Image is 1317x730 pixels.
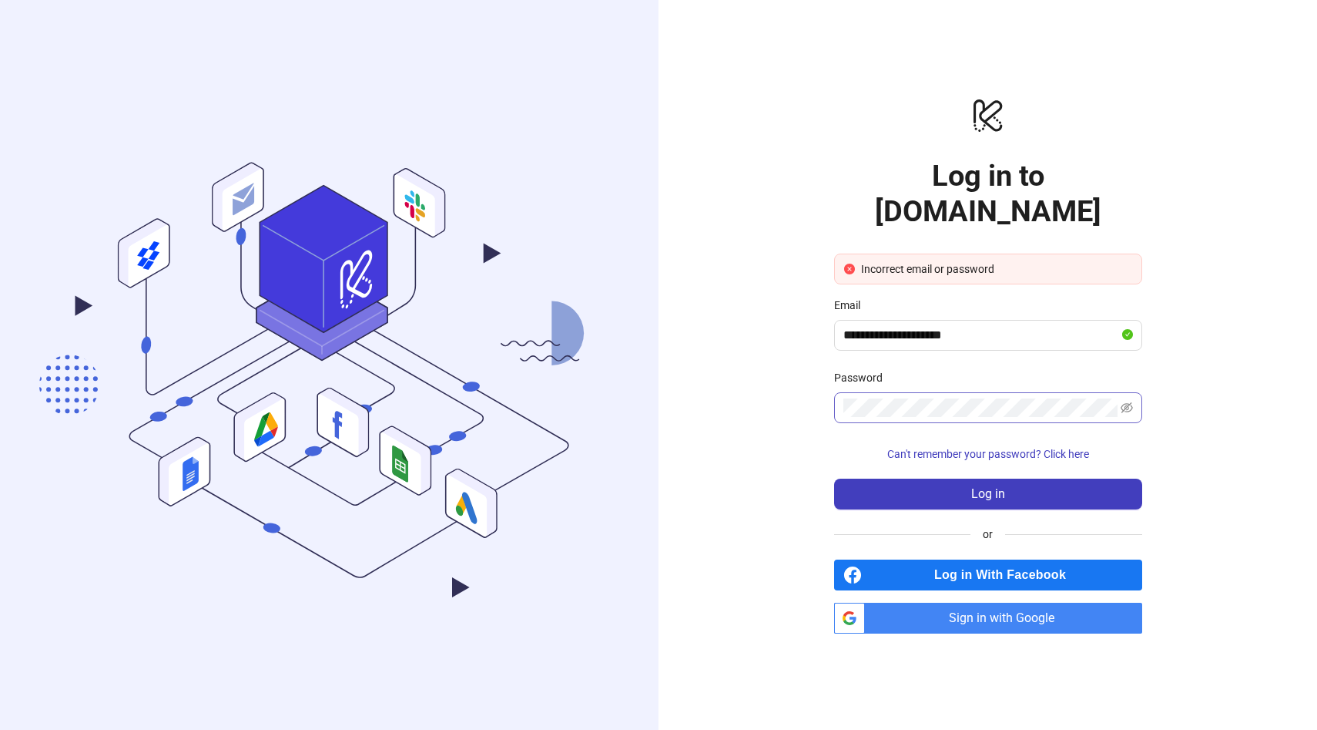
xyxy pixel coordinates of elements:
[861,261,1132,278] div: Incorrect email or password
[834,297,870,314] label: Email
[843,399,1118,417] input: Password
[971,487,1005,501] span: Log in
[871,603,1142,634] span: Sign in with Google
[868,560,1142,590] span: Log in With Facebook
[834,560,1142,590] a: Log in With Facebook
[834,369,893,386] label: Password
[887,448,1089,460] span: Can't remember your password? Click here
[844,264,855,274] span: close-circle
[834,442,1142,466] button: Can't remember your password? Click here
[970,526,1005,543] span: or
[834,603,1142,634] a: Sign in with Google
[834,448,1142,460] a: Can't remember your password? Click here
[834,158,1142,229] h1: Log in to [DOMAIN_NAME]
[843,326,1119,345] input: Email
[834,479,1142,510] button: Log in
[1121,402,1133,414] span: eye-invisible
